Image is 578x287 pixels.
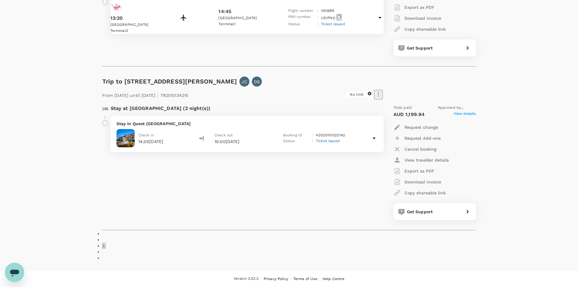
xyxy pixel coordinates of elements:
[321,14,342,21] p: UEIPNO
[102,237,103,243] button: Go to previous page
[111,105,211,112] p: Stay at [GEOGRAPHIC_DATA] (2 night(s))
[454,111,476,118] span: View details
[293,277,317,281] span: Terms of Use
[288,21,315,27] p: Status
[110,15,149,22] p: 13:20
[394,111,425,118] p: AUD 1,199.94
[404,15,441,21] p: Download invoice
[215,133,233,137] span: Check out
[110,22,149,28] p: [GEOGRAPHIC_DATA]
[394,155,449,166] button: View traveller details
[102,255,103,261] button: Go to last page
[317,21,319,27] p: :
[404,157,449,163] p: View traveller details
[346,91,371,97] div: No Unit
[404,146,437,152] p: Cancel booking
[102,243,106,249] button: page 1
[110,28,149,34] p: Terminal 3
[138,138,164,145] p: 14:00[DATE]
[394,122,438,133] button: Request change
[404,168,434,174] p: Export as PDF
[394,144,437,155] button: Cancel booking
[102,231,476,261] nav: pagination navigation
[288,14,315,21] p: PNR number
[394,2,434,13] button: Export as PDF
[264,275,288,282] a: Privacy Policy
[157,91,159,99] span: |
[242,79,247,85] p: JC
[138,133,154,137] span: Check in
[407,46,433,50] span: Get Support
[394,13,441,24] button: Download invoice
[5,263,24,282] iframe: Button to launch messaging window
[346,92,367,97] span: No Unit
[102,231,103,237] button: Go to first page
[102,249,103,255] button: Go to next page
[234,276,259,282] span: Version 3.53.2
[316,132,345,138] p: H2025101323142
[312,132,313,138] p: :
[394,187,446,198] button: Copy shareable link
[317,8,319,14] p: :
[316,139,340,143] span: Ticket issued
[218,15,257,21] p: [GEOGRAPHIC_DATA]
[117,129,135,147] img: Quest Ballarat Station
[317,14,319,21] p: :
[323,277,345,281] span: Help Centre
[394,166,434,176] button: Export as PDF
[394,176,441,187] button: Download invoice
[312,138,313,144] p: :
[283,138,310,144] p: Status
[215,138,272,145] p: 10:00[DATE]
[404,124,438,130] p: Request change
[394,133,441,144] button: Request Add-ons
[283,132,310,138] p: Booking ID
[264,277,288,281] span: Privacy Policy
[288,8,315,14] p: Flight number
[404,179,441,185] p: Download invoice
[404,26,446,32] p: Copy shareable link
[218,8,231,15] p: 14:45
[102,89,188,100] p: From [DATE] until [DATE] TR2510134215
[404,135,441,141] p: Request Add-ons
[218,21,257,27] p: Terminal 1
[407,209,433,214] span: Get Support
[323,275,345,282] a: Help Centre
[321,8,334,14] p: VA 0685
[117,121,378,127] p: Stay in Quest [GEOGRAPHIC_DATA]
[394,24,446,35] button: Copy shareable link
[254,79,260,85] p: DS
[438,105,476,111] span: Approved by
[394,105,412,111] span: Total paid
[404,4,434,10] p: Export as PDF
[404,190,446,196] p: Copy shareable link
[102,77,237,86] h6: Trip to [STREET_ADDRESS][PERSON_NAME]
[110,1,123,13] img: Virgin Australia
[293,275,317,282] a: Terms of Use
[321,22,345,26] span: Ticket issued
